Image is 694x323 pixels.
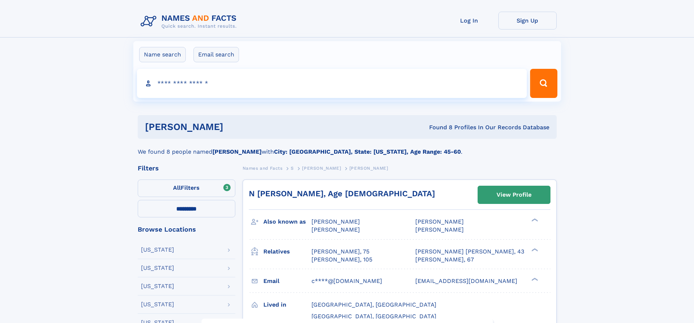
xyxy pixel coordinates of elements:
[530,247,538,252] div: ❯
[263,299,311,311] h3: Lived in
[193,47,239,62] label: Email search
[415,248,524,256] a: [PERSON_NAME] [PERSON_NAME], 43
[311,256,372,264] a: [PERSON_NAME], 105
[141,265,174,271] div: [US_STATE]
[138,12,243,31] img: Logo Names and Facts
[137,69,527,98] input: search input
[141,247,174,253] div: [US_STATE]
[415,218,464,225] span: [PERSON_NAME]
[311,301,436,308] span: [GEOGRAPHIC_DATA], [GEOGRAPHIC_DATA]
[311,218,360,225] span: [PERSON_NAME]
[415,277,517,284] span: [EMAIL_ADDRESS][DOMAIN_NAME]
[291,164,294,173] a: S
[415,256,474,264] a: [PERSON_NAME], 67
[274,148,461,155] b: City: [GEOGRAPHIC_DATA], State: [US_STATE], Age Range: 45-60
[311,248,369,256] a: [PERSON_NAME], 75
[302,164,341,173] a: [PERSON_NAME]
[141,283,174,289] div: [US_STATE]
[349,166,388,171] span: [PERSON_NAME]
[139,47,186,62] label: Name search
[291,166,294,171] span: S
[326,123,549,131] div: Found 8 Profiles In Our Records Database
[530,277,538,281] div: ❯
[138,226,235,233] div: Browse Locations
[138,165,235,172] div: Filters
[530,69,557,98] button: Search Button
[415,226,464,233] span: [PERSON_NAME]
[497,186,532,203] div: View Profile
[498,12,557,29] a: Sign Up
[440,12,498,29] a: Log In
[212,148,262,155] b: [PERSON_NAME]
[478,186,550,204] a: View Profile
[173,184,181,191] span: All
[138,180,235,197] label: Filters
[263,245,311,258] h3: Relatives
[311,226,360,233] span: [PERSON_NAME]
[243,164,283,173] a: Names and Facts
[141,302,174,307] div: [US_STATE]
[145,122,326,131] h1: [PERSON_NAME]
[302,166,341,171] span: [PERSON_NAME]
[263,275,311,287] h3: Email
[530,218,538,222] div: ❯
[311,313,436,320] span: [GEOGRAPHIC_DATA], [GEOGRAPHIC_DATA]
[263,216,311,228] h3: Also known as
[138,139,557,156] div: We found 8 people named with .
[249,189,435,198] a: N [PERSON_NAME], Age [DEMOGRAPHIC_DATA]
